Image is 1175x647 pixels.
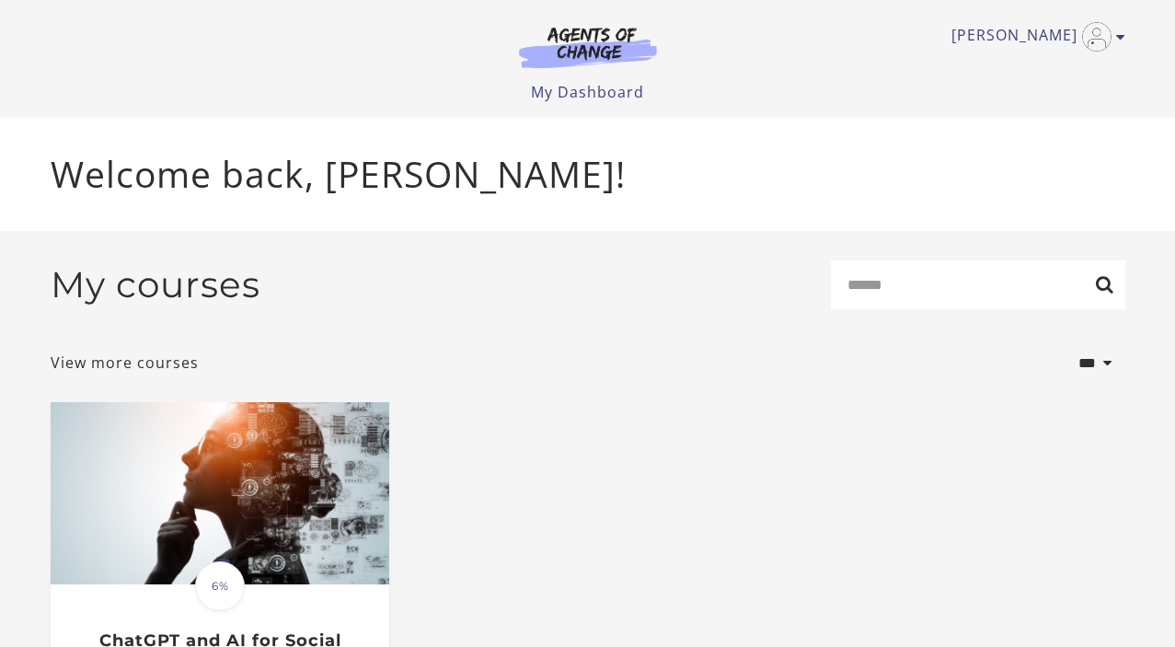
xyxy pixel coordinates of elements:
[951,22,1116,52] a: Toggle menu
[51,352,199,374] a: View more courses
[51,147,1125,202] p: Welcome back, [PERSON_NAME]!
[500,26,676,68] img: Agents of Change Logo
[195,561,245,611] span: 6%
[531,82,644,102] a: My Dashboard
[51,263,260,306] h2: My courses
